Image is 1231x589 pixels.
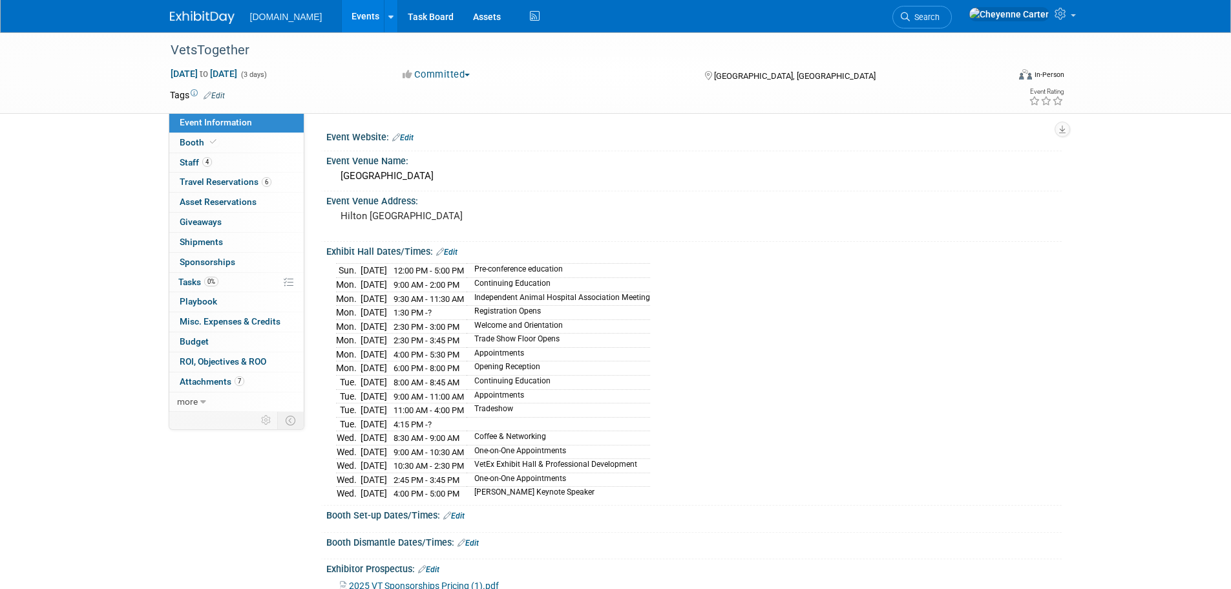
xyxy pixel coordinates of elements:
div: [GEOGRAPHIC_DATA] [336,166,1052,186]
td: [DATE] [361,278,387,292]
span: ? [428,308,432,317]
div: Booth Set-up Dates/Times: [326,506,1062,522]
td: [DATE] [361,334,387,348]
td: Wed. [336,473,361,487]
td: Mon. [336,278,361,292]
span: 8:30 AM - 9:00 AM [394,433,459,443]
span: Misc. Expenses & Credits [180,316,280,327]
a: Travel Reservations6 [169,173,304,192]
td: Coffee & Networking [467,431,650,445]
button: Committed [398,68,475,81]
td: [DATE] [361,473,387,487]
td: [DATE] [361,459,387,473]
td: Toggle Event Tabs [277,412,304,429]
pre: Hilton [GEOGRAPHIC_DATA] [341,210,618,222]
td: [DATE] [361,445,387,459]
td: Wed. [336,445,361,459]
i: Booth reservation complete [210,138,216,145]
td: One-on-One Appointments [467,445,650,459]
span: 0% [204,277,218,286]
span: 2:30 PM - 3:45 PM [394,336,459,345]
td: Wed. [336,459,361,473]
td: Tue. [336,389,361,403]
span: 6 [262,177,271,187]
a: Giveaways [169,213,304,232]
span: 9:30 AM - 11:30 AM [394,294,464,304]
a: Tasks0% [169,273,304,292]
a: Sponsorships [169,253,304,272]
span: [DATE] [DATE] [170,68,238,80]
td: Sun. [336,264,361,278]
span: to [198,69,210,79]
td: Opening Reception [467,361,650,376]
a: Misc. Expenses & Credits [169,312,304,332]
td: [DATE] [361,487,387,500]
td: Independent Animal Hospital Association Meeting [467,292,650,306]
a: Budget [169,332,304,352]
span: Search [910,12,940,22]
td: Tags [170,89,225,102]
span: more [177,396,198,407]
td: [DATE] [361,264,387,278]
img: Cheyenne Carter [969,7,1049,21]
div: Exhibitor Prospectus: [326,559,1062,576]
td: Mon. [336,306,361,320]
span: Giveaways [180,217,222,227]
td: Personalize Event Tab Strip [255,412,278,429]
span: 1:30 PM - [394,308,432,317]
span: ROI, Objectives & ROO [180,356,266,367]
span: Travel Reservations [180,177,271,187]
td: [DATE] [361,417,387,431]
span: Booth [180,137,219,147]
span: Staff [180,157,212,167]
div: Event Rating [1029,89,1064,95]
div: Exhibit Hall Dates/Times: [326,242,1062,259]
td: [DATE] [361,361,387,376]
img: Format-Inperson.png [1019,69,1032,80]
span: Attachments [180,376,244,387]
span: Event Information [180,117,252,127]
a: Booth [169,133,304,153]
td: Tue. [336,417,361,431]
td: Tue. [336,375,361,389]
a: Attachments7 [169,372,304,392]
td: Mon. [336,361,361,376]
div: Event Venue Name: [326,151,1062,167]
span: Asset Reservations [180,197,257,207]
span: 9:00 AM - 2:00 PM [394,280,459,290]
a: more [169,392,304,412]
a: Shipments [169,233,304,252]
div: In-Person [1034,70,1064,80]
td: Continuing Education [467,375,650,389]
span: 8:00 AM - 8:45 AM [394,378,459,387]
span: (3 days) [240,70,267,79]
div: Event Website: [326,127,1062,144]
td: [DATE] [361,319,387,334]
span: 10:30 AM - 2:30 PM [394,461,464,471]
td: [DATE] [361,389,387,403]
a: Event Information [169,113,304,133]
a: Edit [418,565,439,574]
td: [DATE] [361,403,387,418]
td: Continuing Education [467,278,650,292]
span: 4:00 PM - 5:00 PM [394,489,459,498]
a: Playbook [169,292,304,312]
div: Event Venue Address: [326,191,1062,208]
span: 4:00 PM - 5:30 PM [394,350,459,359]
img: ExhibitDay [170,11,235,24]
td: [PERSON_NAME] Keynote Speaker [467,487,650,500]
span: 4:15 PM - [394,420,432,429]
span: 9:00 AM - 10:30 AM [394,447,464,457]
span: 12:00 PM - 5:00 PM [394,266,464,275]
td: Tue. [336,403,361,418]
td: Mon. [336,347,361,361]
span: 2:45 PM - 3:45 PM [394,475,459,485]
td: Trade Show Floor Opens [467,334,650,348]
td: One-on-One Appointments [467,473,650,487]
td: Mon. [336,292,361,306]
td: Appointments [467,389,650,403]
span: 9:00 AM - 11:00 AM [394,392,464,402]
td: [DATE] [361,431,387,445]
td: [DATE] [361,347,387,361]
a: Edit [204,91,225,100]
